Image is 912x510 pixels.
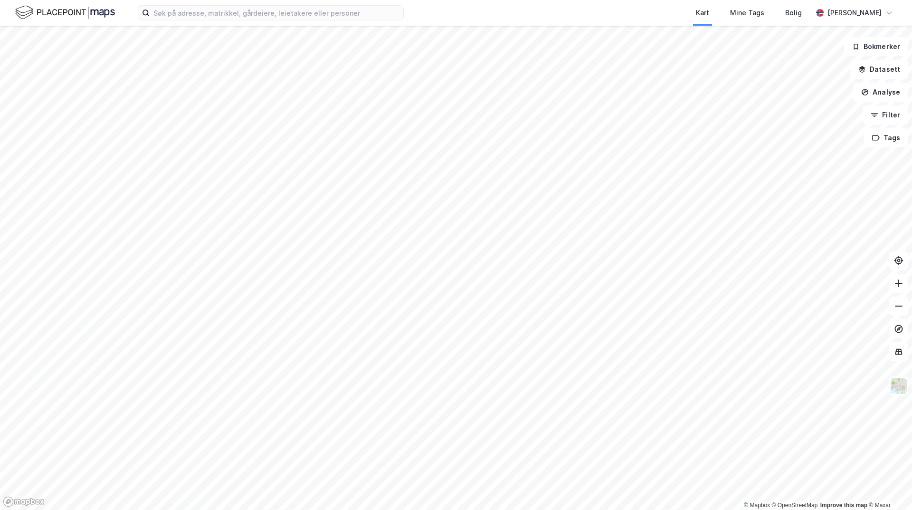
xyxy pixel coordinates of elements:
[890,377,908,395] img: Z
[3,496,45,507] a: Mapbox homepage
[850,60,908,79] button: Datasett
[15,4,115,21] img: logo.f888ab2527a4732fd821a326f86c7f29.svg
[864,464,912,510] div: Kontrollprogram for chat
[853,83,908,102] button: Analyse
[863,106,908,125] button: Filter
[772,502,818,509] a: OpenStreetMap
[744,502,770,509] a: Mapbox
[844,37,908,56] button: Bokmerker
[785,7,802,19] div: Bolig
[827,7,882,19] div: [PERSON_NAME]
[864,128,908,147] button: Tags
[696,7,709,19] div: Kart
[820,502,867,509] a: Improve this map
[150,6,403,20] input: Søk på adresse, matrikkel, gårdeiere, leietakere eller personer
[864,464,912,510] iframe: Chat Widget
[730,7,764,19] div: Mine Tags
